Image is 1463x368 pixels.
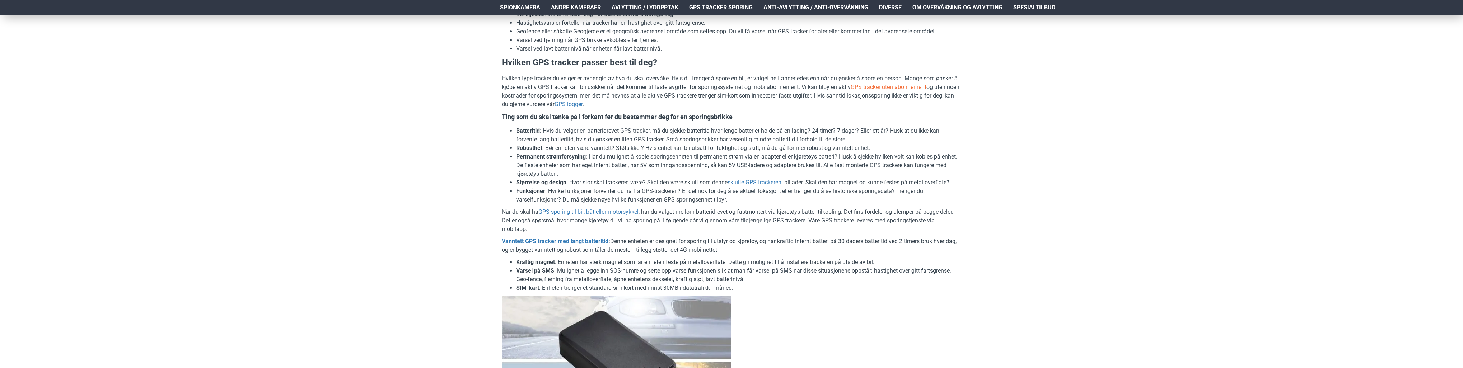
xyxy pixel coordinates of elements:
span: Diverse [879,3,902,12]
p: Denne enheten er designet for sporing til utstyr og kjøretøy, og har kraftig internt batteri på 3... [502,237,961,254]
h3: Hvilken GPS tracker passer best til deg? [502,57,961,69]
span: Andre kameraer [551,3,601,12]
h4: Ting som du skal tenke på i forkant før du bestemmer deg for en sporingsbrikke [502,112,961,121]
strong: Kraftig magnet [516,259,555,265]
strong: Størrelse og design [516,179,566,186]
span: Om overvåkning og avlytting [912,3,1002,12]
li: : Hvilke funksjoner forventer du ha fra GPS-trackeren? Er det nok for deg å se aktuell lokasjon, ... [516,187,961,204]
span: Spesialtilbud [1013,3,1055,12]
a: Vanntett GPS tracker med langt batteritid [502,237,608,246]
li: Hastighetsvarsler forteller når tracker har en hastighet over gitt fartsgrense. [516,19,961,27]
li: : Mulighet å legge inn SOS-numre og sette opp varselfunksjonen slik at man får varsel på SMS når ... [516,266,961,284]
strong: Permanent strømforsyning [516,153,586,160]
span: GPS Tracker Sporing [689,3,753,12]
a: skjulte GPS trackeren [728,178,781,187]
li: : Har du mulighet å koble sporingsenheten til permanent strøm via en adapter eller kjøretøys batt... [516,152,961,178]
strong: Funksjoner [516,188,545,194]
strong: Robusthet [516,145,542,151]
strong: SIM-kart [516,284,539,291]
li: : Hvor stor skal trackeren være? Skal den være skjult som denne i billader. Skal den har magnet o... [516,178,961,187]
p: Hvilken type tracker du velger er avhengig av hva du skal overvåke. Hvis du trenger å spore en bi... [502,74,961,109]
li: Varsel ved fjerning når GPS brikke avkobles eller fjernes. [516,36,961,44]
li: : Enheten trenger et standard sim-kort med minst 30MB i datatrafikk i måned. [516,284,961,292]
strong: Varsel på SMS [516,267,554,274]
strong: : [502,238,610,245]
li: Geofence eller såkalte Geogjerde er et geografisk avgrenset område som settes opp. Du vil få vars... [516,27,961,36]
span: Anti-avlytting / Anti-overvåkning [763,3,868,12]
a: GPS sporing til bil, båt eller motorsykkel [538,208,639,216]
a: GPS logger [555,100,583,109]
a: GPS tracker uten abonnement [851,83,926,91]
li: : Hvis du velger en batteridrevet GPS tracker, må du sjekke batteritid hvor lenge batteriet holde... [516,127,961,144]
li: : Bør enheten være vanntett? Støtsikker? Hvis enhet kan bli utsatt for fuktighet og skitt, må du ... [516,144,961,152]
li: : Enheten har sterk magnet som lar enheten feste på metalloverflate. Dette gir mulighet til å ins... [516,258,961,266]
p: Når du skal ha , har du valget mellom batteridrevet og fastmontert via kjøretøys batteritilkoblin... [502,208,961,233]
strong: Batteritid [516,127,540,134]
span: Spionkamera [500,3,540,12]
span: Avlytting / Lydopptak [612,3,678,12]
li: Varsel ved lavt batterinivå når enheten får lavt batterinivå. [516,44,961,53]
